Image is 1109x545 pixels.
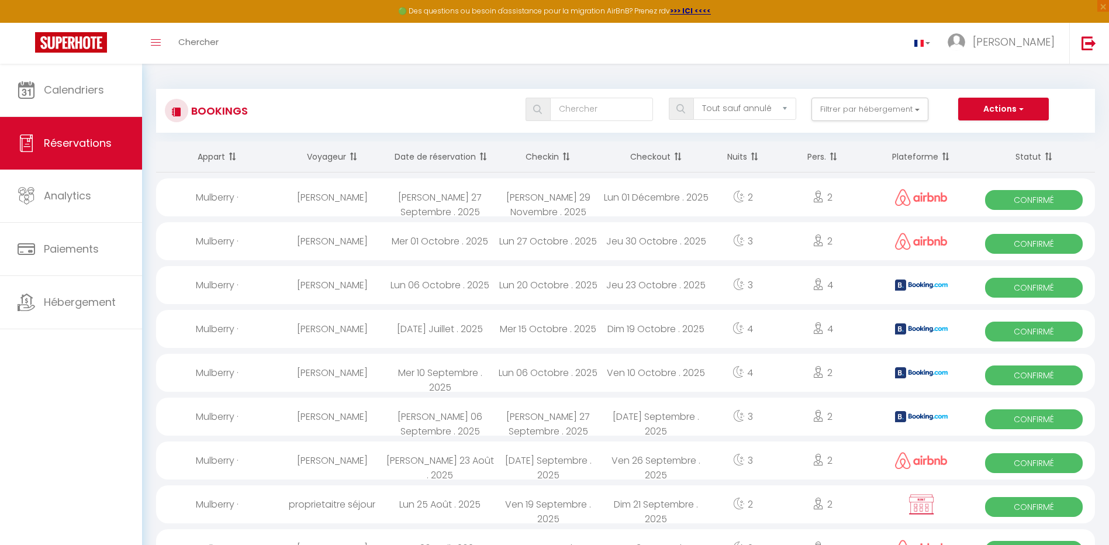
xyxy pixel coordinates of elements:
th: Sort by booking date [386,142,494,173]
input: Chercher [550,98,654,121]
span: Réservations [44,136,112,150]
span: Chercher [178,36,219,48]
span: Analytics [44,188,91,203]
span: [PERSON_NAME] [973,35,1055,49]
a: ... [PERSON_NAME] [939,23,1069,64]
span: Hébergement [44,295,116,309]
span: Calendriers [44,82,104,97]
a: >>> ICI <<<< [670,6,711,16]
button: Filtrer par hébergement [811,98,928,121]
img: ... [948,33,965,51]
img: logout [1082,36,1096,50]
th: Sort by channel [870,142,973,173]
th: Sort by status [973,142,1095,173]
th: Sort by nights [710,142,776,173]
button: Actions [958,98,1048,121]
img: Super Booking [35,32,107,53]
a: Chercher [170,23,227,64]
th: Sort by guest [278,142,386,173]
span: Paiements [44,242,99,256]
th: Sort by checkin [494,142,602,173]
th: Sort by people [776,142,870,173]
th: Sort by rentals [156,142,278,173]
th: Sort by checkout [602,142,710,173]
h3: Bookings [188,98,248,124]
